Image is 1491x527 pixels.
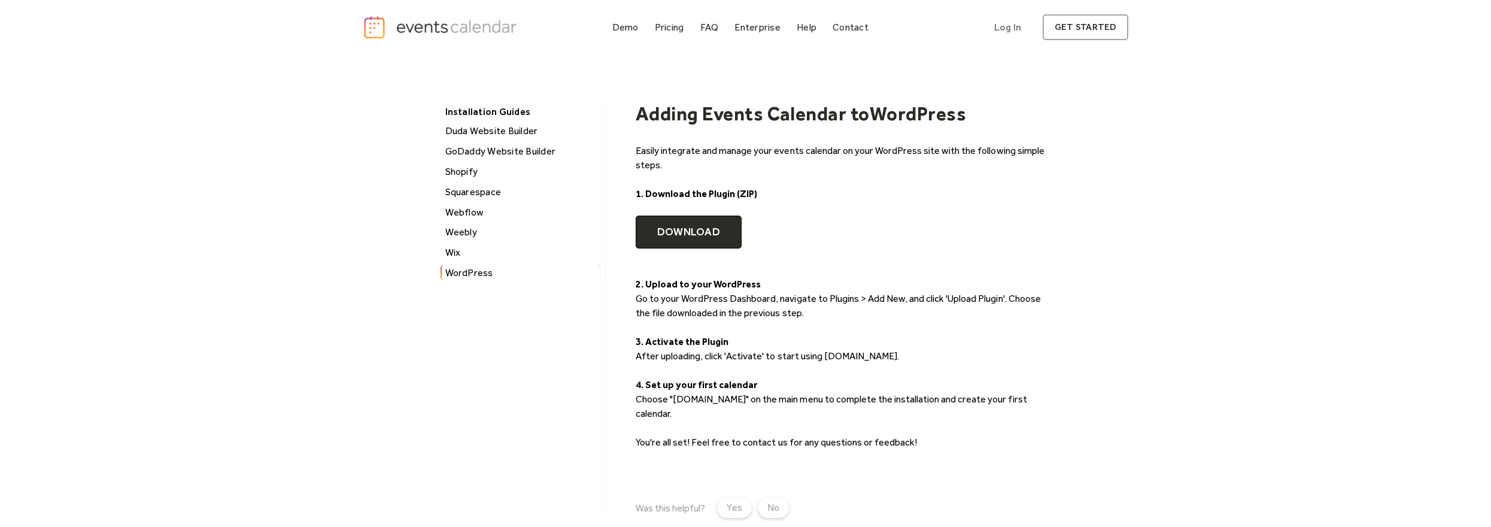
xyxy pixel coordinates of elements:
[442,164,600,180] div: Shopify
[442,123,600,139] div: Duda Website Builder
[441,205,600,220] a: Webflow
[636,263,1052,277] p: ‍
[439,102,599,121] div: Installation Guides
[636,188,758,199] strong: 1. Download the Plugin (ZIP)
[636,379,758,390] strong: 4. Set up your first calendar
[1043,14,1128,40] a: get started
[727,501,742,515] div: Yes
[797,24,816,31] div: Help
[758,498,789,518] a: No
[442,225,600,240] div: Weebly
[982,14,1033,40] a: Log In
[828,19,873,35] a: Contact
[442,184,600,200] div: Squarespace
[442,265,600,281] div: WordPress
[636,378,1052,421] p: Choose "[DOMAIN_NAME]" on the main menu to complete the installation and create your first calendar.
[636,102,870,125] h1: Adding Events Calendar to
[717,498,752,518] a: Yes
[612,24,639,31] div: Demo
[441,184,600,200] a: Squarespace
[636,201,1052,216] p: ‍
[442,245,600,261] div: Wix
[700,24,719,31] div: FAQ
[441,123,600,139] a: Duda Website Builder
[636,336,728,347] strong: 3. Activate the Plugin
[696,19,724,35] a: FAQ
[650,19,689,35] a: Pricing
[636,277,1052,335] p: Go to your WordPress Dashboard, navigate to Plugins > Add New, and click 'Upload Plugin'. Choose ...
[363,15,521,40] a: home
[730,19,785,35] a: Enterprise
[636,335,1052,378] p: After uploading, click 'Activate' to start using [DOMAIN_NAME]. ‍
[636,172,1052,187] p: ‍
[441,265,600,281] a: WordPress
[870,102,966,125] h1: WordPress
[441,144,600,159] a: GoDaddy Website Builder
[441,225,600,240] a: Weebly
[636,216,742,249] a: Download
[636,144,1052,172] p: Easily integrate and manage your events calendar on your WordPress site with the following simple...
[636,502,705,514] div: Was this helpful?
[636,249,1052,263] p: ‍
[636,435,1052,450] p: You're all set! Feel free to contact us for any questions or feedback!
[636,421,1052,435] p: ‍
[734,24,780,31] div: Enterprise
[441,245,600,261] a: Wix
[792,19,821,35] a: Help
[442,144,600,159] div: GoDaddy Website Builder
[655,24,684,31] div: Pricing
[636,278,761,290] strong: 2. Upload to your WordPress
[442,205,600,220] div: Webflow
[441,164,600,180] a: Shopify
[833,24,869,31] div: Contact
[767,501,779,515] div: No
[608,19,643,35] a: Demo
